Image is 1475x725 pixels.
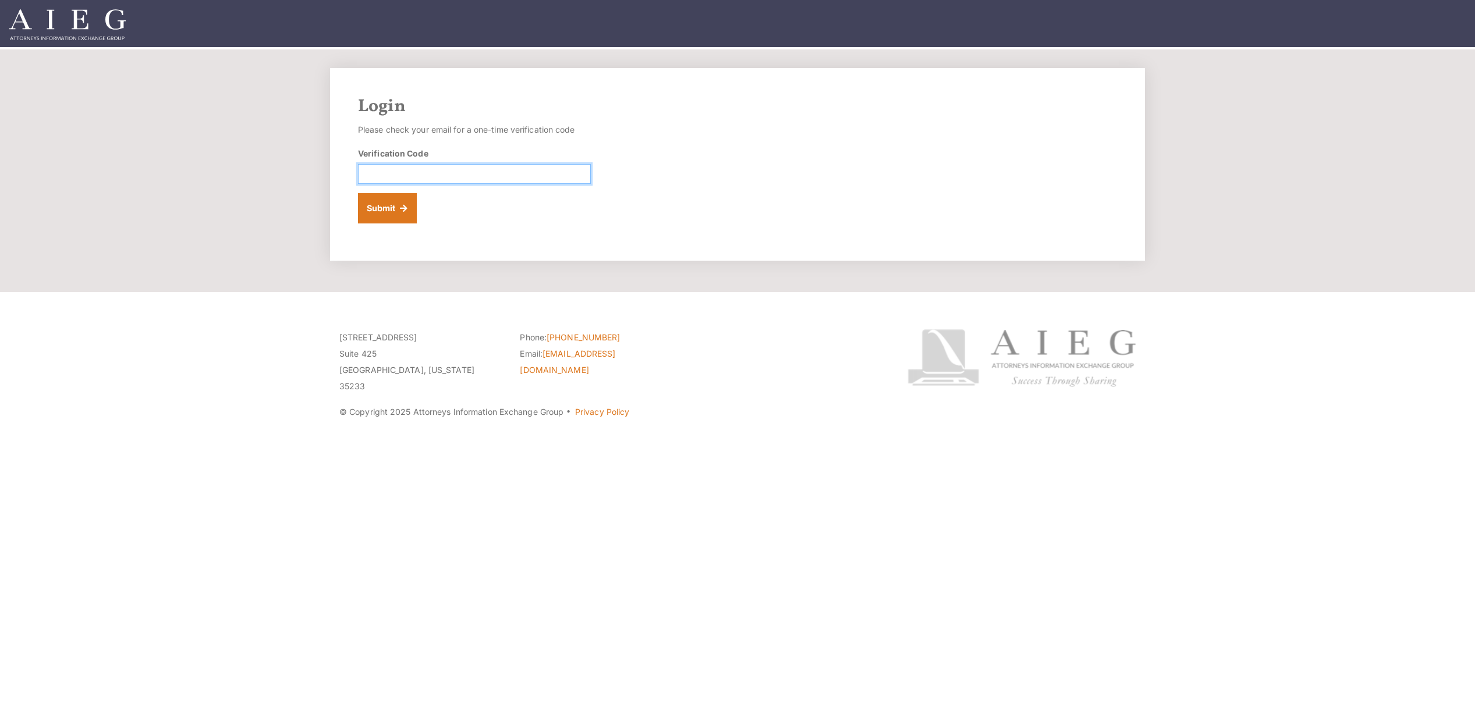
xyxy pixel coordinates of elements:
[339,404,864,420] p: © Copyright 2025 Attorneys Information Exchange Group
[358,147,428,159] label: Verification Code
[358,122,591,138] p: Please check your email for a one-time verification code
[9,9,126,40] img: Attorneys Information Exchange Group
[520,346,683,378] li: Email:
[339,329,502,395] p: [STREET_ADDRESS] Suite 425 [GEOGRAPHIC_DATA], [US_STATE] 35233
[520,329,683,346] li: Phone:
[575,407,629,417] a: Privacy Policy
[358,96,1117,117] h2: Login
[566,411,571,417] span: ·
[358,193,417,223] button: Submit
[520,349,615,375] a: [EMAIL_ADDRESS][DOMAIN_NAME]
[547,332,620,342] a: [PHONE_NUMBER]
[907,329,1136,387] img: Attorneys Information Exchange Group logo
